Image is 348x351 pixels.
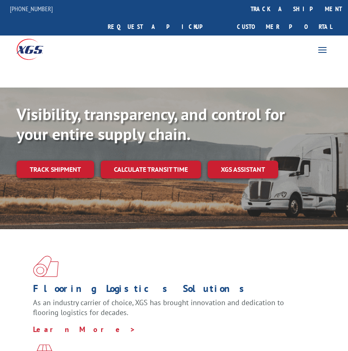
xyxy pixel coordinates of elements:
a: Track shipment [17,161,94,178]
h1: Flooring Logistics Solutions [33,284,309,298]
span: As an industry carrier of choice, XGS has brought innovation and dedication to flooring logistics... [33,298,284,317]
a: XGS ASSISTANT [208,161,278,178]
a: Learn More > [33,325,136,334]
a: Customer Portal [231,18,338,36]
img: xgs-icon-total-supply-chain-intelligence-red [33,256,59,277]
a: Calculate transit time [101,161,201,178]
a: [PHONE_NUMBER] [10,5,53,13]
a: Request a pickup [102,18,221,36]
b: Visibility, transparency, and control for your entire supply chain. [17,103,285,145]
